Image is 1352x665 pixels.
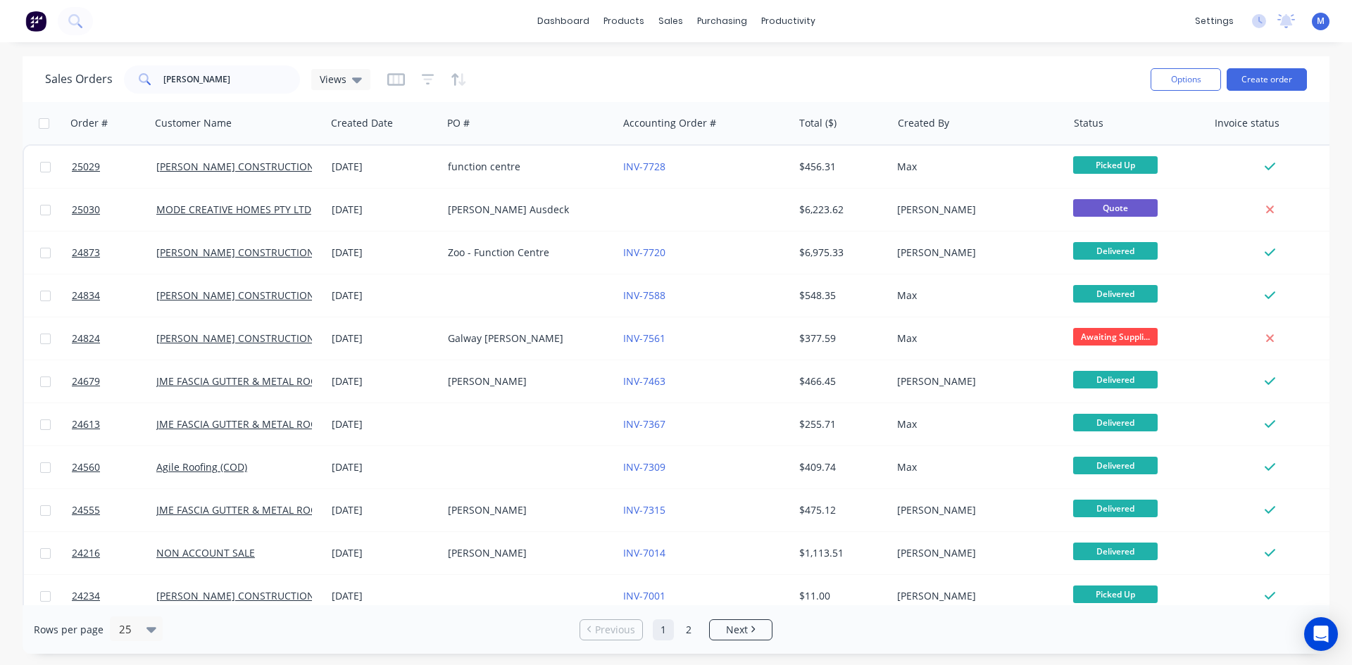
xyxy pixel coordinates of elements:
[156,589,320,602] a: [PERSON_NAME] CONSTRUCTIONS
[72,246,100,260] span: 24873
[726,623,748,637] span: Next
[72,160,100,174] span: 25029
[332,503,437,517] div: [DATE]
[72,575,156,617] a: 24234
[799,289,882,303] div: $548.35
[332,246,437,260] div: [DATE]
[156,460,247,474] a: Agile Roofing (COD)
[897,246,1053,260] div: [PERSON_NAME]
[72,331,100,346] span: 24824
[897,289,1053,303] div: Max
[580,623,642,637] a: Previous page
[1151,68,1221,91] button: Options
[156,246,320,259] a: [PERSON_NAME] CONSTRUCTIONS
[72,503,100,517] span: 24555
[34,623,104,637] span: Rows per page
[72,589,100,603] span: 24234
[320,72,346,87] span: Views
[72,489,156,531] a: 24555
[448,374,604,388] div: [PERSON_NAME]
[1073,156,1158,174] span: Picked Up
[1317,15,1325,27] span: M
[897,331,1053,346] div: Max
[1073,199,1158,217] span: Quote
[448,203,604,217] div: [PERSON_NAME] Ausdeck
[799,460,882,474] div: $409.74
[1073,543,1158,560] span: Delivered
[623,546,665,559] a: INV-7014
[156,203,311,216] a: MODE CREATIVE HOMES PTY LTD
[623,116,716,130] div: Accounting Order #
[72,417,100,431] span: 24613
[799,246,882,260] div: $6,975.33
[574,619,778,640] ul: Pagination
[897,589,1053,603] div: [PERSON_NAME]
[595,623,635,637] span: Previous
[623,503,665,517] a: INV-7315
[623,460,665,474] a: INV-7309
[799,589,882,603] div: $11.00
[623,160,665,173] a: INV-7728
[799,374,882,388] div: $466.45
[1073,457,1158,474] span: Delivered
[623,374,665,388] a: INV-7463
[332,546,437,560] div: [DATE]
[799,417,882,431] div: $255.71
[754,11,822,32] div: productivity
[72,146,156,188] a: 25029
[332,160,437,174] div: [DATE]
[156,289,320,302] a: [PERSON_NAME] CONSTRUCTIONS
[596,11,651,32] div: products
[897,503,1053,517] div: [PERSON_NAME]
[72,546,100,560] span: 24216
[156,331,320,345] a: [PERSON_NAME] CONSTRUCTIONS
[156,546,255,559] a: NON ACCOUNT SALE
[72,232,156,274] a: 24873
[799,503,882,517] div: $475.12
[72,317,156,360] a: 24824
[897,546,1053,560] div: [PERSON_NAME]
[1304,617,1338,651] div: Open Intercom Messenger
[332,203,437,217] div: [DATE]
[1227,68,1307,91] button: Create order
[72,460,100,474] span: 24560
[448,503,604,517] div: [PERSON_NAME]
[156,374,341,388] a: JME FASCIA GUTTER & METAL ROOFING
[156,160,320,173] a: [PERSON_NAME] CONSTRUCTIONS
[72,203,100,217] span: 25030
[799,331,882,346] div: $377.59
[448,331,604,346] div: Galway [PERSON_NAME]
[1188,11,1241,32] div: settings
[678,619,699,640] a: Page 2
[710,623,772,637] a: Next page
[1215,116,1279,130] div: Invoice status
[448,546,604,560] div: [PERSON_NAME]
[155,116,232,130] div: Customer Name
[72,374,100,388] span: 24679
[623,417,665,431] a: INV-7367
[651,11,690,32] div: sales
[72,289,100,303] span: 24834
[45,72,113,86] h1: Sales Orders
[799,116,837,130] div: Total ($)
[799,203,882,217] div: $6,223.62
[1073,500,1158,517] span: Delivered
[332,589,437,603] div: [DATE]
[156,417,341,431] a: JME FASCIA GUTTER & METAL ROOFING
[332,460,437,474] div: [DATE]
[448,160,604,174] div: function centre
[897,417,1053,431] div: Max
[623,331,665,345] a: INV-7561
[331,116,393,130] div: Created Date
[72,446,156,488] a: 24560
[530,11,596,32] a: dashboard
[72,360,156,403] a: 24679
[72,532,156,574] a: 24216
[332,417,437,431] div: [DATE]
[1074,116,1103,130] div: Status
[448,246,604,260] div: Zoo - Function Centre
[1073,285,1158,303] span: Delivered
[898,116,949,130] div: Created By
[897,460,1053,474] div: Max
[623,246,665,259] a: INV-7720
